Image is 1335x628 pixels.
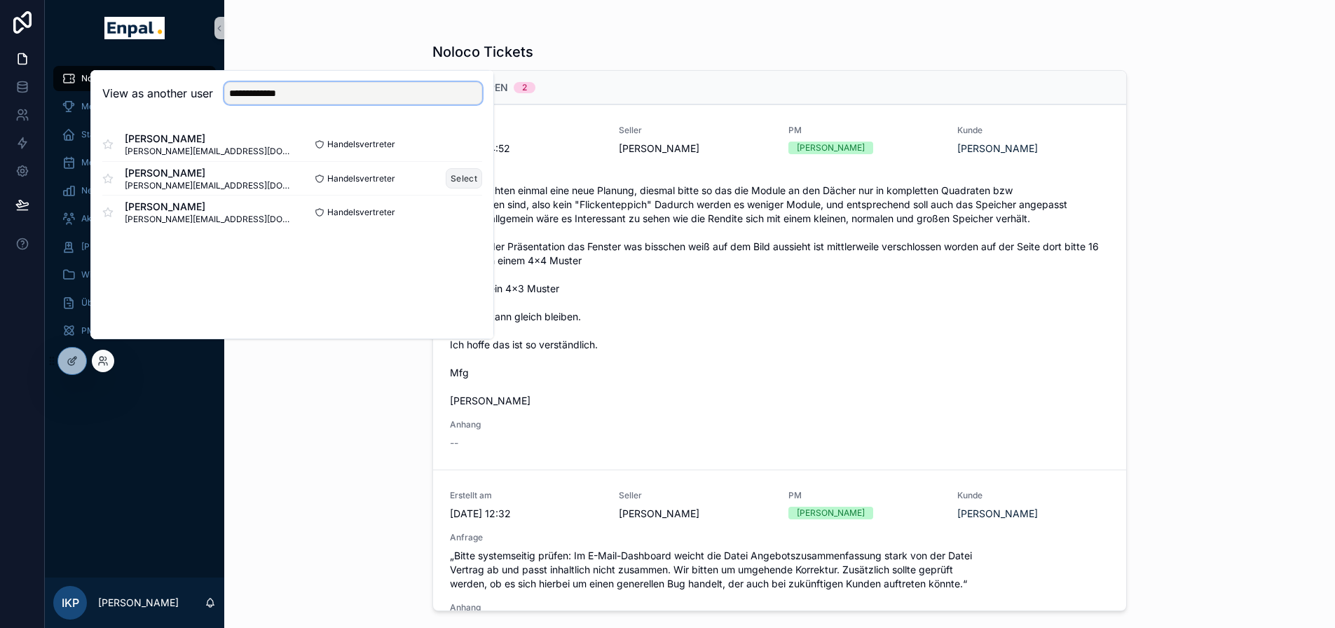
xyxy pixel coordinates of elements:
span: Neue Kunden [81,185,135,196]
a: Aktive Kunden [53,206,216,231]
span: Über mich [81,297,123,308]
span: IKP [62,594,79,611]
div: [PERSON_NAME] [797,142,865,154]
span: [PERSON_NAME] [619,507,771,521]
span: [PERSON_NAME] [125,132,292,146]
a: [PERSON_NAME] [957,507,1038,521]
span: Wissensdatenbank [81,269,156,280]
span: [PERSON_NAME] [125,200,292,214]
span: Erstellt am [450,125,602,136]
span: Seller [619,490,771,501]
a: PM Übersicht [53,318,216,343]
span: [PERSON_NAME] [125,166,292,180]
a: [PERSON_NAME] [957,142,1038,156]
span: [PERSON_NAME] [81,241,149,252]
span: Anhang [450,419,1109,430]
span: Handelsvertreter [327,139,395,150]
div: scrollable content [45,56,224,362]
button: Select [446,168,482,189]
span: -- [450,436,458,450]
span: Handelsvertreter [327,173,395,184]
span: Anhang [450,602,1109,613]
span: Kunde [957,490,1109,501]
span: Mein Kalender [81,157,139,168]
span: Anfrage [450,167,1109,178]
span: Aktive Kunden [81,213,139,224]
span: Anfrage [450,532,1109,543]
span: Wir bräuchten einmal eine neue Planung, diesmal bitte so das die Module an den Dächer nur in komp... [450,184,1109,408]
span: Open [481,81,508,95]
span: [PERSON_NAME][EMAIL_ADDRESS][DOMAIN_NAME] [125,180,292,191]
a: Monatliche Performance [53,94,216,119]
a: Noloco Tickets [53,66,216,91]
a: [PERSON_NAME] [53,234,216,259]
h2: View as another user [102,85,213,102]
span: Erstellt am [450,490,602,501]
span: „Bitte systemseitig prüfen: Im E-Mail-Dashboard weicht die Datei Angebotszusammenfassung stark vo... [450,549,1109,591]
span: PM [788,490,940,501]
span: [PERSON_NAME][EMAIL_ADDRESS][DOMAIN_NAME] [125,214,292,225]
span: PM Übersicht [81,325,135,336]
span: [PERSON_NAME] [619,142,771,156]
span: Noloco Tickets [81,73,141,84]
span: Startseite [81,129,120,140]
span: Kunde [957,125,1109,136]
span: Monatliche Performance [81,101,180,112]
img: App logo [104,17,164,39]
h1: Noloco Tickets [432,42,533,62]
span: Seller [619,125,771,136]
a: Startseite [53,122,216,147]
span: Handelsvertreter [327,207,395,218]
a: Neue Kunden [53,178,216,203]
div: [PERSON_NAME] [797,507,865,519]
p: [PERSON_NAME] [98,596,179,610]
span: [PERSON_NAME][EMAIL_ADDRESS][DOMAIN_NAME] [125,146,292,157]
a: Über mich [53,290,216,315]
div: 2 [522,82,527,93]
a: Wissensdatenbank [53,262,216,287]
span: PM [788,125,940,136]
a: Mein Kalender [53,150,216,175]
span: [DATE] 12:32 [450,507,602,521]
span: [DATE] 14:52 [450,142,602,156]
